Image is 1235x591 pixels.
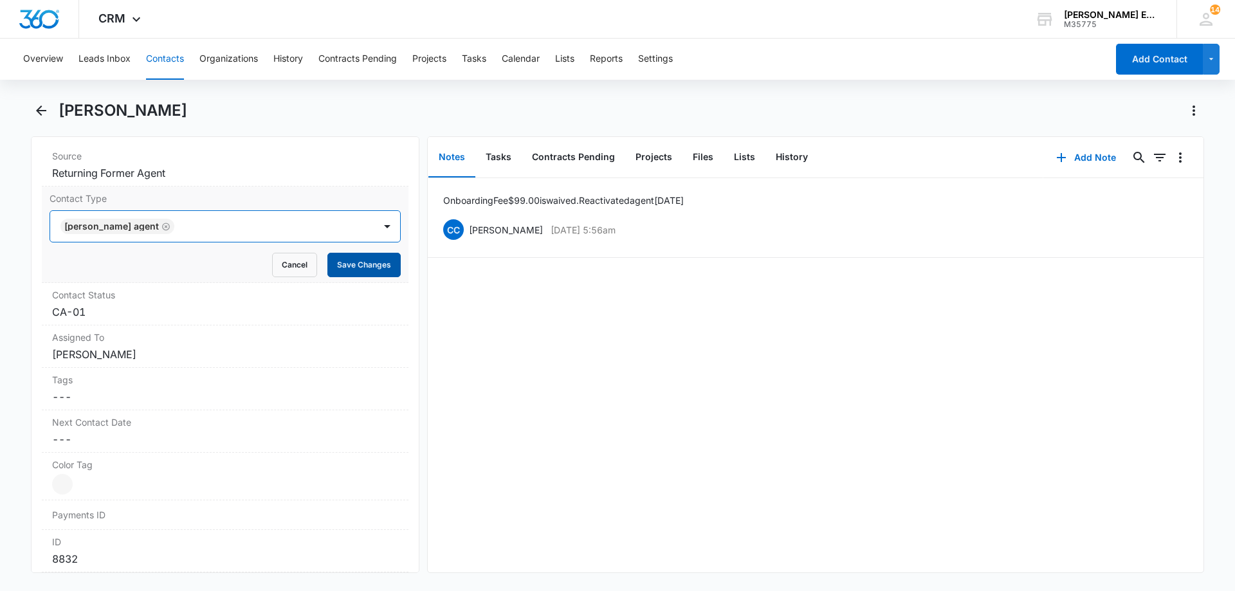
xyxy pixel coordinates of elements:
label: Tags [52,373,398,386]
label: Assigned To [52,331,398,344]
button: Calendar [502,39,540,80]
p: [DATE] 5:56am [551,223,616,237]
button: Contracts Pending [522,138,625,177]
button: Files [682,138,724,177]
button: Lists [724,138,765,177]
label: Contact Type [50,192,401,205]
button: Tasks [462,39,486,80]
button: Contracts Pending [318,39,397,80]
div: SourceReturning Former Agent [42,144,408,186]
div: Assigned To[PERSON_NAME] [42,325,408,368]
dd: CA-01 [52,304,398,320]
div: ID8832 [42,530,408,572]
p: [PERSON_NAME] [469,223,543,237]
dt: Payments ID [52,508,139,522]
button: Contacts [146,39,184,80]
button: Actions [1184,100,1204,121]
div: account id [1064,20,1158,29]
div: notifications count [1210,5,1220,15]
div: Tags--- [42,368,408,410]
div: Next Contact Date--- [42,410,408,453]
div: account name [1064,10,1158,20]
button: History [273,39,303,80]
div: Contact StatusCA-01 [42,283,408,325]
div: Remove Allison James Agent [159,222,170,231]
div: [PERSON_NAME] Agent [64,222,159,231]
button: Reports [590,39,623,80]
button: Settings [638,39,673,80]
button: Save Changes [327,253,401,277]
button: Projects [625,138,682,177]
button: Back [31,100,51,121]
button: Add Note [1043,142,1129,173]
span: 14 [1210,5,1220,15]
p: Onboarding Fee $99.00 is waived. Reactivated agent [DATE] [443,194,684,207]
button: Lists [555,39,574,80]
button: Projects [412,39,446,80]
button: Filters [1149,147,1170,168]
dd: [PERSON_NAME] [52,347,398,362]
button: Tasks [475,138,522,177]
button: History [765,138,818,177]
button: Search... [1129,147,1149,168]
h1: [PERSON_NAME] [59,101,187,120]
button: Add Contact [1116,44,1203,75]
dd: Returning Former Agent [52,165,398,181]
span: CC [443,219,464,240]
label: Source [52,149,398,163]
dd: 8832 [52,551,398,567]
dd: --- [52,389,398,405]
button: Cancel [272,253,317,277]
button: Organizations [199,39,258,80]
label: Color Tag [52,458,398,471]
dd: --- [52,432,398,447]
div: Color Tag [42,453,408,500]
button: Overflow Menu [1170,147,1191,168]
div: Payments ID [42,500,408,530]
button: Leads Inbox [78,39,131,80]
label: Contact Status [52,288,398,302]
dt: ID [52,535,398,549]
button: Overview [23,39,63,80]
button: Notes [428,138,475,177]
label: Next Contact Date [52,415,398,429]
span: CRM [98,12,125,25]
